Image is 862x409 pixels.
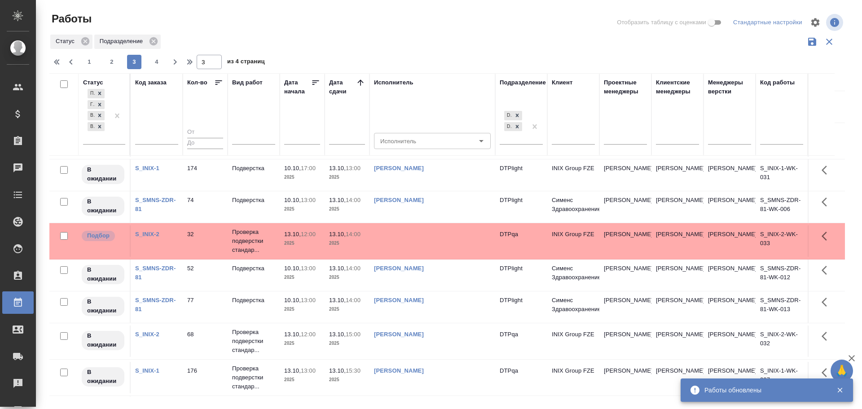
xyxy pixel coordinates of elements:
td: 77 [183,291,228,323]
a: S_INIX-2 [135,231,159,237]
button: Сбросить фильтры [821,33,838,50]
p: В ожидании [87,331,119,349]
span: 4 [150,57,164,66]
p: 13.10, [329,165,346,172]
span: 1 [82,57,97,66]
p: 2025 [284,339,320,348]
p: 13:00 [301,197,316,203]
p: 13.10, [329,197,346,203]
td: [PERSON_NAME] [599,191,651,223]
div: Готов к работе [88,100,95,110]
div: DTPqa [504,111,512,120]
p: 13.10, [329,367,346,374]
p: 10.10, [284,197,301,203]
p: 2025 [329,339,365,348]
td: DTPlight [495,291,547,323]
td: [PERSON_NAME] [651,159,704,191]
p: 13:00 [346,165,361,172]
div: Подбор [88,89,95,98]
p: 2025 [329,205,365,214]
p: Сименс Здравоохранение [552,296,595,314]
button: 1 [82,55,97,69]
p: В ожидании [87,165,119,183]
p: [PERSON_NAME] [708,196,751,205]
div: Кол-во [187,78,207,87]
p: 2025 [284,305,320,314]
p: [PERSON_NAME] [708,230,751,239]
p: В ожидании [87,368,119,386]
td: [PERSON_NAME] [599,362,651,393]
div: Менеджеры верстки [708,78,751,96]
p: INIX Group FZE [552,330,595,339]
div: Код заказа [135,78,167,87]
span: Работы [49,12,92,26]
p: 13.10, [284,231,301,237]
div: Исполнитель [374,78,413,87]
div: В ожидании [88,122,95,132]
td: [PERSON_NAME] [599,325,651,357]
button: Здесь прячутся важные кнопки [816,362,838,383]
td: [PERSON_NAME] [651,291,704,323]
td: [PERSON_NAME] [599,291,651,323]
div: Проектные менеджеры [604,78,647,96]
td: 74 [183,191,228,223]
td: DTPqa [495,325,547,357]
span: Отобразить таблицу с оценками [617,18,706,27]
p: 13.10, [329,231,346,237]
p: 15:30 [346,367,361,374]
td: [PERSON_NAME] [599,159,651,191]
button: Здесь прячутся важные кнопки [816,259,838,281]
p: В ожидании [87,265,119,283]
p: 2025 [329,375,365,384]
p: 2025 [329,305,365,314]
a: [PERSON_NAME] [374,197,424,203]
a: S_SMNS-ZDR-81 [135,265,176,281]
p: Подверстка [232,196,275,205]
p: В ожидании [87,297,119,315]
button: Закрыть [831,386,849,394]
td: [PERSON_NAME] [651,191,704,223]
td: S_SMNS-ZDR-81-WK-012 [756,259,808,291]
div: Код работы [760,78,795,87]
span: 2 [105,57,119,66]
p: 13.10, [329,297,346,303]
div: Статус [83,78,103,87]
p: [PERSON_NAME] [708,330,751,339]
td: 174 [183,159,228,191]
p: [PERSON_NAME] [708,366,751,375]
div: DTPlight [504,122,512,132]
p: Подверстка [232,296,275,305]
p: 13.10, [284,367,301,374]
div: Исполнитель назначен, приступать к работе пока рано [81,296,125,317]
td: S_SMNS-ZDR-81-WK-013 [756,291,808,323]
div: Статус [50,35,92,49]
p: 13:00 [301,297,316,303]
div: Клиентские менеджеры [656,78,699,96]
td: [PERSON_NAME] [599,259,651,291]
div: Исполнитель назначен, приступать к работе пока рано [81,196,125,217]
td: S_INIX-2-WK-033 [756,225,808,257]
p: 13:00 [301,265,316,272]
p: 15:00 [346,331,361,338]
p: 12:00 [301,231,316,237]
p: В ожидании [87,197,119,215]
button: 2 [105,55,119,69]
p: [PERSON_NAME] [708,296,751,305]
div: Исполнитель назначен, приступать к работе пока рано [81,366,125,387]
button: 🙏 [831,360,853,382]
p: Статус [56,37,78,46]
td: S_SMNS-ZDR-81-WK-006 [756,191,808,223]
div: Подразделение [94,35,161,49]
p: INIX Group FZE [552,230,595,239]
button: Здесь прячутся важные кнопки [816,325,838,347]
button: Здесь прячутся важные кнопки [816,225,838,247]
button: 4 [150,55,164,69]
a: S_INIX-2 [135,331,159,338]
a: [PERSON_NAME] [374,165,424,172]
div: Исполнитель назначен, приступать к работе пока рано [81,330,125,351]
td: [PERSON_NAME] [651,259,704,291]
td: DTPlight [495,259,547,291]
div: Можно подбирать исполнителей [81,230,125,242]
p: 2025 [329,239,365,248]
p: INIX Group FZE [552,366,595,375]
